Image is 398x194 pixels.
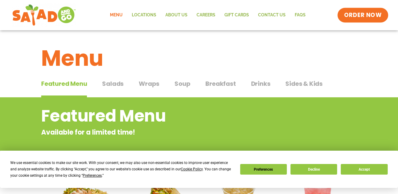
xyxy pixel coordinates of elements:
div: Tabbed content [41,77,357,98]
button: Accept [341,164,387,175]
p: Available for a limited time! [41,127,308,137]
span: Salads [102,79,124,88]
span: Wraps [139,79,159,88]
div: We use essential cookies to make our site work. With your consent, we may also use non-essential ... [10,160,233,179]
button: Decline [290,164,337,175]
span: Featured Menu [41,79,87,88]
span: Breakfast [205,79,236,88]
a: Locations [127,8,161,22]
a: Contact Us [254,8,290,22]
img: new-SAG-logo-768×292 [12,3,76,27]
span: ORDER NOW [344,11,382,19]
h2: Featured Menu [41,104,308,128]
span: Drinks [251,79,270,88]
span: Sides & Kids [285,79,323,88]
h1: Menu [41,42,357,75]
a: Careers [192,8,220,22]
a: Menu [105,8,127,22]
span: Preferences [83,173,102,178]
span: Soup [174,79,190,88]
button: Preferences [240,164,287,175]
a: FAQs [290,8,310,22]
a: GIFT CARDS [220,8,254,22]
span: Cookie Policy [181,167,203,171]
a: About Us [161,8,192,22]
a: ORDER NOW [337,8,388,22]
nav: Menu [105,8,310,22]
